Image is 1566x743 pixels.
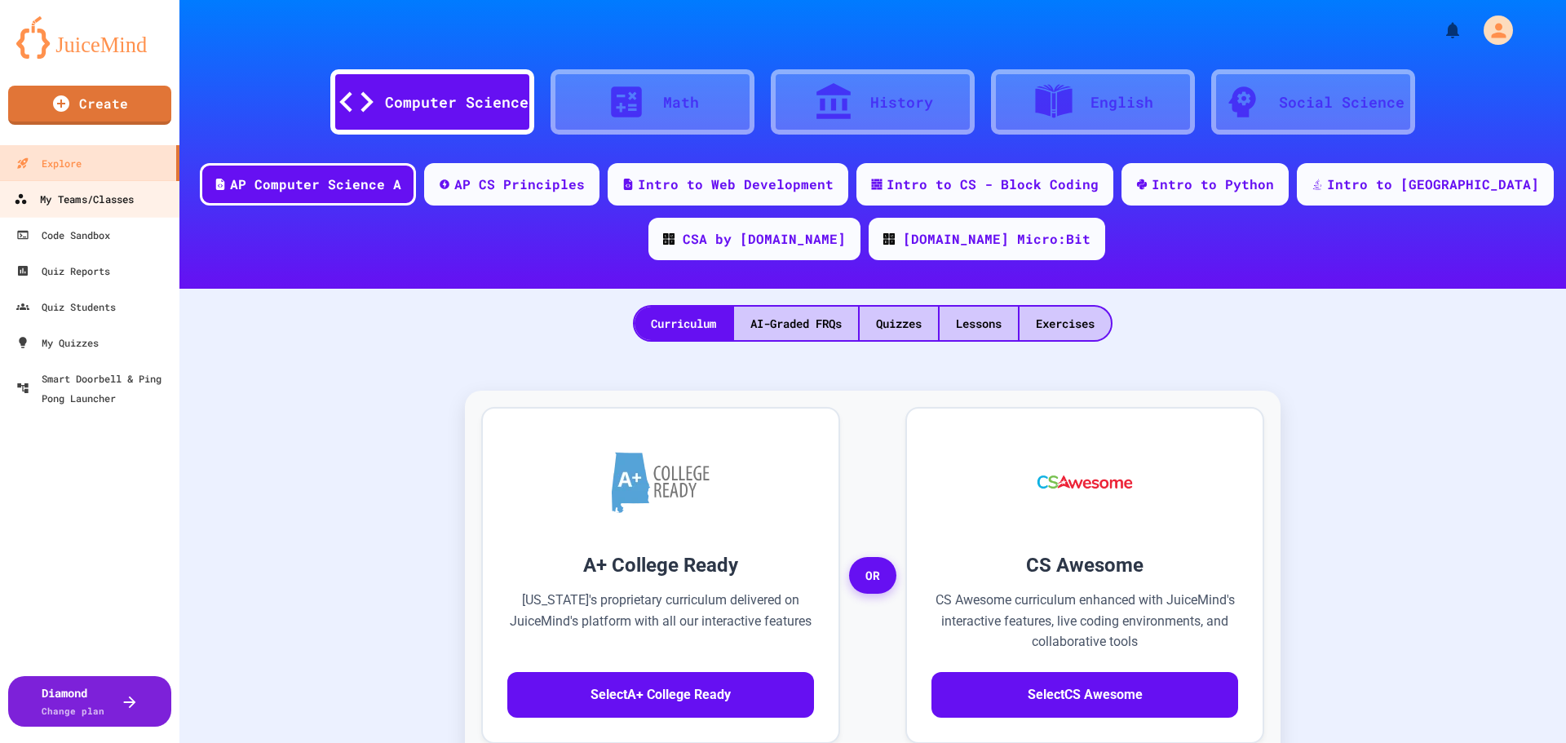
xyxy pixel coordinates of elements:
[931,590,1238,652] p: CS Awesome curriculum enhanced with JuiceMind's interactive features, live coding environments, a...
[8,86,171,125] a: Create
[638,175,834,194] div: Intro to Web Development
[16,369,173,408] div: Smart Doorbell & Ping Pong Launcher
[1020,307,1111,340] div: Exercises
[1021,433,1149,531] img: CS Awesome
[1466,11,1517,49] div: My Account
[8,676,171,727] button: DiamondChange plan
[931,551,1238,580] h3: CS Awesome
[663,91,699,113] div: Math
[507,551,814,580] h3: A+ College Ready
[849,557,896,595] span: OR
[16,333,99,352] div: My Quizzes
[507,590,814,652] p: [US_STATE]'s proprietary curriculum delivered on JuiceMind's platform with all our interactive fe...
[507,672,814,718] button: SelectA+ College Ready
[870,91,933,113] div: History
[42,684,104,719] div: Diamond
[16,297,116,316] div: Quiz Students
[734,307,858,340] div: AI-Graded FRQs
[14,189,134,210] div: My Teams/Classes
[454,175,585,194] div: AP CS Principles
[1413,16,1466,44] div: My Notifications
[16,153,82,173] div: Explore
[16,16,163,59] img: logo-orange.svg
[230,175,401,194] div: AP Computer Science A
[940,307,1018,340] div: Lessons
[887,175,1099,194] div: Intro to CS - Block Coding
[16,261,110,281] div: Quiz Reports
[663,233,675,245] img: CODE_logo_RGB.png
[1279,91,1405,113] div: Social Science
[1152,175,1274,194] div: Intro to Python
[42,705,104,717] span: Change plan
[1327,175,1539,194] div: Intro to [GEOGRAPHIC_DATA]
[16,225,110,245] div: Code Sandbox
[931,672,1238,718] button: SelectCS Awesome
[903,229,1090,249] div: [DOMAIN_NAME] Micro:Bit
[1090,91,1153,113] div: English
[612,452,710,513] img: A+ College Ready
[385,91,529,113] div: Computer Science
[883,233,895,245] img: CODE_logo_RGB.png
[860,307,938,340] div: Quizzes
[635,307,732,340] div: Curriculum
[683,229,846,249] div: CSA by [DOMAIN_NAME]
